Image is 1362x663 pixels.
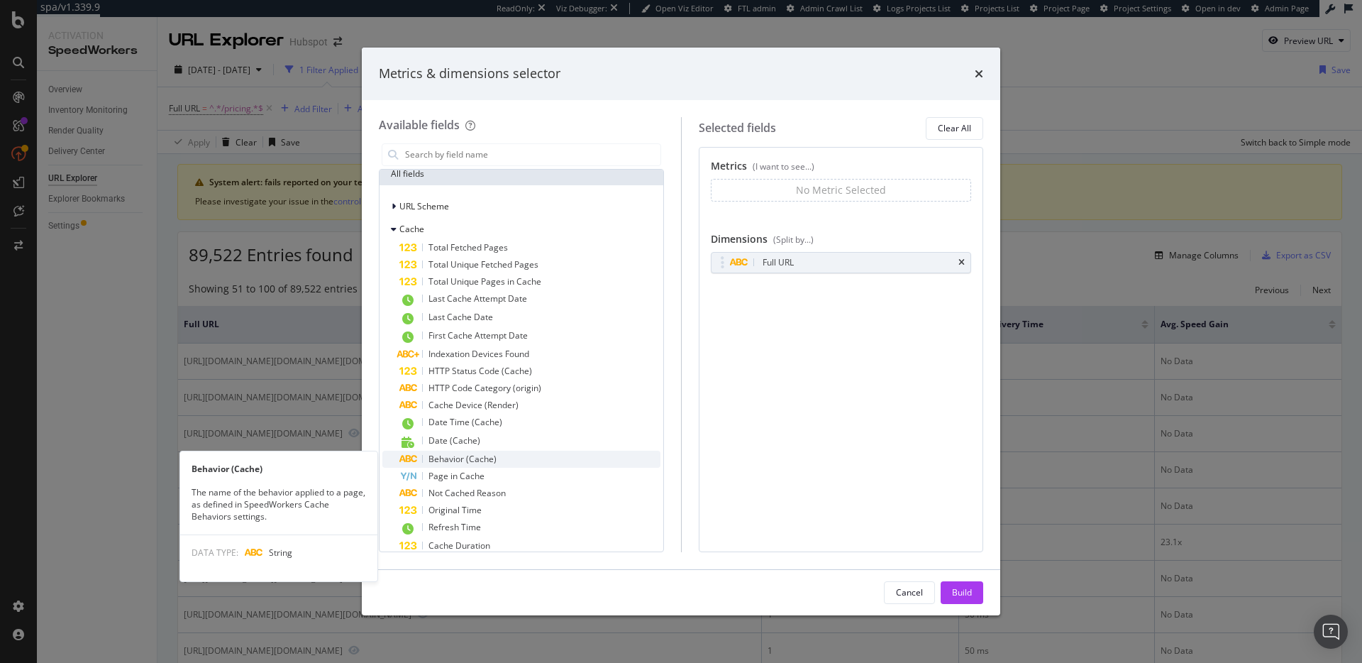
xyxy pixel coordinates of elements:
span: Cache [399,223,424,235]
span: Cache Duration [428,539,490,552]
div: Behavior (Cache) [180,463,377,475]
span: First Cache Attempt Date [428,329,528,341]
div: Cancel [896,586,923,598]
div: times [958,258,965,267]
span: Last Cache Attempt Date [428,292,527,305]
span: Date Time (Cache) [428,416,502,428]
div: Metrics [711,159,972,179]
span: Behavior (Cache) [428,453,497,465]
div: modal [362,48,1000,615]
div: Dimensions [711,232,972,252]
div: Metrics & dimensions selector [379,65,560,83]
span: Date (Cache) [428,434,480,446]
button: Build [941,581,983,604]
div: Available fields [379,117,460,133]
span: Total Unique Pages in Cache [428,275,541,287]
div: Selected fields [699,120,776,136]
span: Cache Device (Render) [428,399,519,411]
div: All fields [380,163,663,185]
span: HTTP Status Code (Cache) [428,365,532,377]
span: Total Unique Fetched Pages [428,258,538,270]
div: No Metric Selected [796,183,886,197]
span: Total Fetched Pages [428,241,508,253]
span: Refresh Time [428,521,481,533]
div: Clear All [938,122,971,134]
div: Open Intercom Messenger [1314,615,1348,649]
div: Full URLtimes [711,252,972,273]
div: (I want to see...) [753,160,814,172]
span: URL Scheme [399,200,449,212]
span: Not Cached Reason [428,487,506,499]
div: Build [952,586,972,598]
button: Clear All [926,117,983,140]
input: Search by field name [404,144,660,165]
button: Cancel [884,581,935,604]
div: The name of the behavior applied to a page, as defined in SpeedWorkers Cache Behaviors settings. [180,486,377,522]
div: (Split by...) [773,234,814,246]
span: Page in Cache [428,470,485,482]
span: HTTP Code Category (origin) [428,382,541,394]
span: Last Cache Date [428,311,493,323]
div: times [975,65,983,83]
span: Original Time [428,504,482,516]
div: Full URL [763,256,794,270]
span: Indexation Devices Found [428,348,529,360]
